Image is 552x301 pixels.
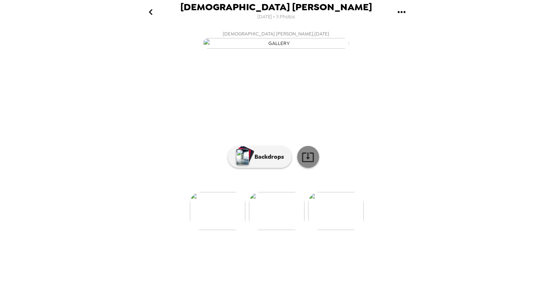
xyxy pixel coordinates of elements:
img: gallery [249,192,304,230]
img: gallery [203,38,349,49]
span: [DATE] • 3 Photos [257,12,295,22]
img: gallery [308,192,364,230]
img: gallery [190,192,245,230]
p: Backdrops [251,153,284,161]
button: Backdrops [228,146,292,168]
span: [DEMOGRAPHIC_DATA] [PERSON_NAME] , [DATE] [223,30,329,38]
span: [DEMOGRAPHIC_DATA] [PERSON_NAME] [180,2,372,12]
button: [DEMOGRAPHIC_DATA] [PERSON_NAME],[DATE] [130,27,422,51]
